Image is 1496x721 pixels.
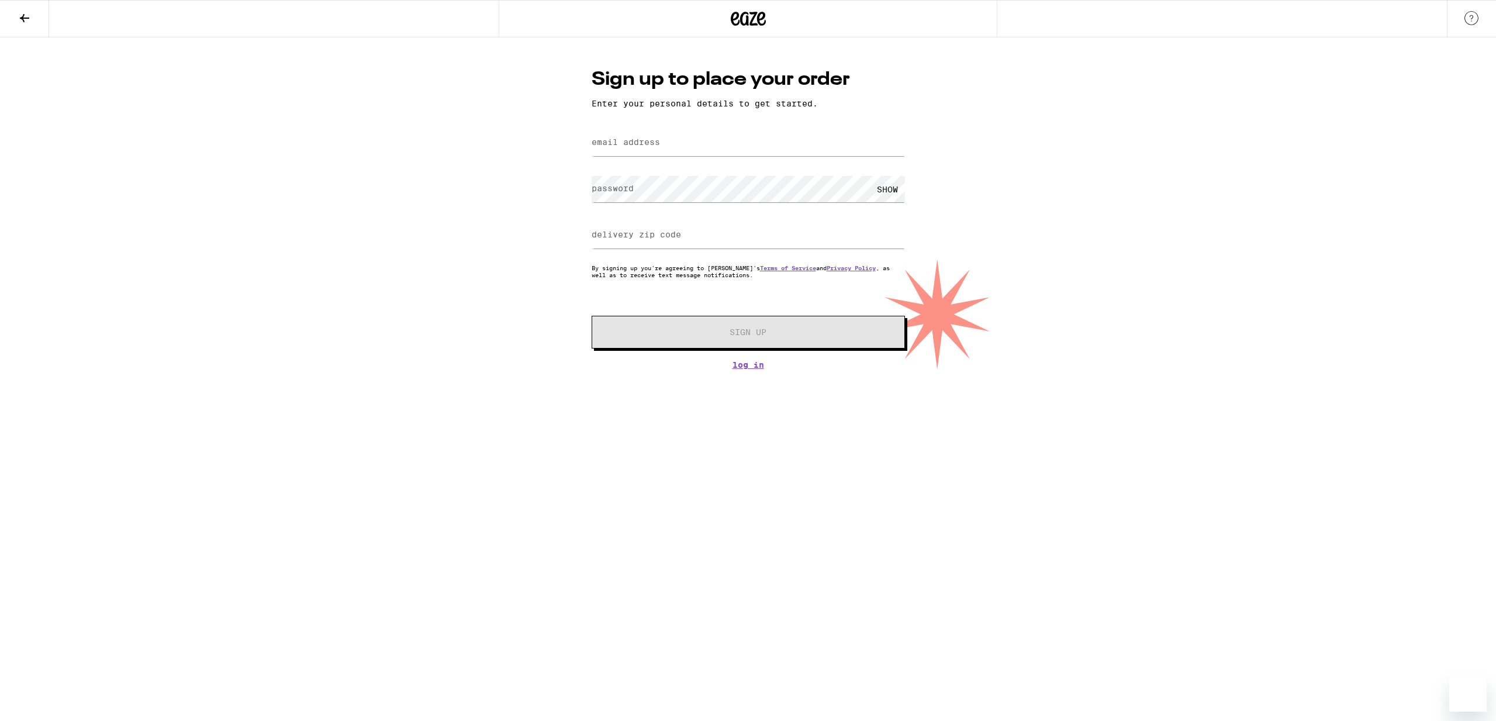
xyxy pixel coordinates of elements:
[592,137,660,147] label: email address
[592,222,905,249] input: delivery zip code
[592,67,905,93] h1: Sign up to place your order
[1449,674,1487,712] iframe: Button to launch messaging window
[592,230,681,239] label: delivery zip code
[592,316,905,349] button: Sign Up
[592,99,905,108] p: Enter your personal details to get started.
[827,264,876,271] a: Privacy Policy
[592,360,905,370] a: Log In
[592,130,905,156] input: email address
[760,264,816,271] a: Terms of Service
[870,176,905,202] div: SHOW
[730,328,766,336] span: Sign Up
[592,264,905,278] p: By signing up you're agreeing to [PERSON_NAME]'s and , as well as to receive text message notific...
[592,184,634,193] label: password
